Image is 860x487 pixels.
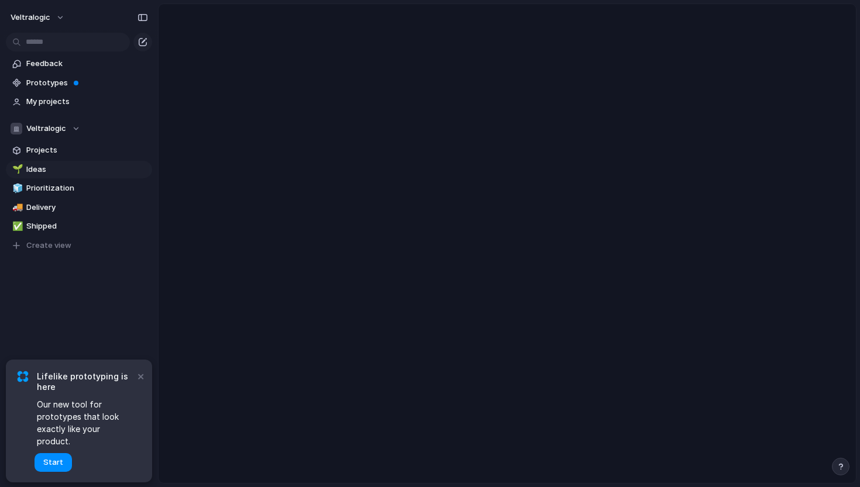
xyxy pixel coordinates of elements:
[35,453,72,472] button: Start
[6,161,152,178] a: 🌱Ideas
[26,202,148,213] span: Delivery
[26,123,66,134] span: Veltralogic
[37,398,135,447] span: Our new tool for prototypes that look exactly like your product.
[11,220,22,232] button: ✅
[6,217,152,235] a: ✅Shipped
[26,58,148,70] span: Feedback
[5,8,71,27] button: veltralogic
[6,199,152,216] a: 🚚Delivery
[12,163,20,176] div: 🌱
[11,164,22,175] button: 🌱
[26,144,148,156] span: Projects
[6,93,152,110] a: My projects
[6,120,152,137] button: Veltralogic
[6,237,152,254] button: Create view
[43,457,63,468] span: Start
[26,182,148,194] span: Prioritization
[26,77,148,89] span: Prototypes
[26,220,148,232] span: Shipped
[26,240,71,251] span: Create view
[26,96,148,108] span: My projects
[6,74,152,92] a: Prototypes
[12,182,20,195] div: 🧊
[133,369,147,383] button: Dismiss
[11,12,50,23] span: veltralogic
[6,179,152,197] a: 🧊Prioritization
[6,141,152,159] a: Projects
[11,182,22,194] button: 🧊
[26,164,148,175] span: Ideas
[12,220,20,233] div: ✅
[11,202,22,213] button: 🚚
[6,55,152,72] a: Feedback
[12,201,20,214] div: 🚚
[37,371,135,392] span: Lifelike prototyping is here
